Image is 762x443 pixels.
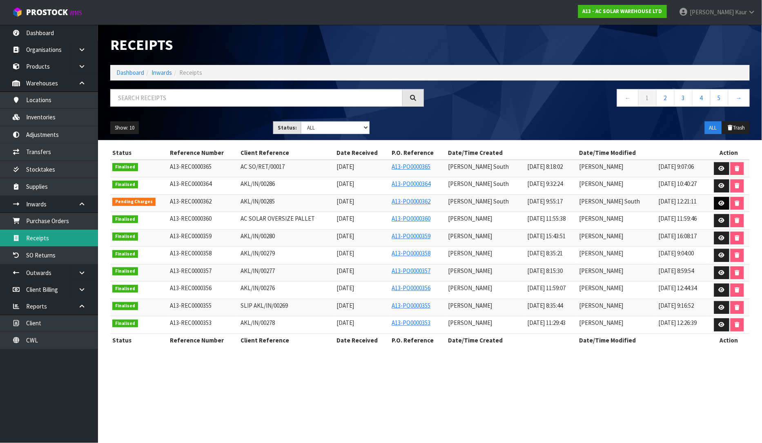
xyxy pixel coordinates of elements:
a: A13-PO0000356 [392,284,430,292]
span: [PERSON_NAME] South [448,197,509,205]
span: Finalised [112,163,138,171]
th: Date Received [334,333,390,347]
span: [DATE] 8:59:54 [659,267,694,275]
th: Client Reference [238,333,334,347]
span: [DATE] 9:55:17 [527,197,563,205]
span: [PERSON_NAME] [579,215,623,222]
a: A13-PO0000358 [392,249,430,257]
span: Finalised [112,233,138,241]
th: P.O. Reference [390,333,446,347]
a: 1 [638,89,657,107]
th: Client Reference [238,146,334,159]
span: [DATE] 11:59:07 [527,284,566,292]
span: [PERSON_NAME] [448,319,492,327]
span: [PERSON_NAME] [690,8,734,16]
span: [DATE] 10:40:27 [659,180,697,188]
h1: Receipts [110,37,424,53]
strong: A13 - AC SOLAR WAREHOUSE LTD [583,8,662,15]
span: [PERSON_NAME] [579,267,623,275]
a: 2 [656,89,675,107]
span: AKL/IN/00278 [241,319,275,327]
span: [DATE] [336,180,354,188]
button: Show: 10 [110,121,139,134]
span: AC SO/RET/00017 [241,163,285,170]
span: A13-REC0000364 [170,180,212,188]
span: Finalised [112,302,138,310]
span: AKL/IN/00276 [241,284,275,292]
span: Receipts [179,69,202,76]
span: [PERSON_NAME] [579,302,623,309]
strong: Status: [278,124,297,131]
th: Action [709,333,750,347]
a: → [728,89,750,107]
a: 4 [692,89,711,107]
a: A13-PO0000353 [392,319,430,327]
span: [PERSON_NAME] [448,267,492,275]
a: Dashboard [116,69,144,76]
span: [DATE] [336,215,354,222]
span: [DATE] [336,249,354,257]
span: SLIP AKL/IN/00269 [241,302,288,309]
span: [PERSON_NAME] [579,180,623,188]
span: Kaur [735,8,747,16]
span: A13-REC0000353 [170,319,212,327]
th: Reference Number [168,146,238,159]
span: A13-REC0000365 [170,163,212,170]
span: [PERSON_NAME] [579,249,623,257]
span: [DATE] 8:35:21 [527,249,563,257]
span: [DATE] [336,232,354,240]
span: AC SOLAR OVERSIZE PALLET [241,215,315,222]
a: A13-PO0000355 [392,302,430,309]
span: [DATE] [336,163,354,170]
span: AKL/IN/00286 [241,180,275,188]
span: [PERSON_NAME] [579,319,623,327]
span: A13-REC0000358 [170,249,212,257]
span: [PERSON_NAME] [448,232,492,240]
input: Search receipts [110,89,403,107]
span: Finalised [112,320,138,328]
a: A13-PO0000357 [392,267,430,275]
span: [DATE] 8:15:30 [527,267,563,275]
span: ProStock [26,7,68,18]
th: P.O. Reference [390,146,446,159]
span: A13-REC0000355 [170,302,212,309]
span: [PERSON_NAME] [448,284,492,292]
span: [PERSON_NAME] [448,215,492,222]
span: Finalised [112,267,138,275]
span: [PERSON_NAME] [448,302,492,309]
span: AKL/IN/00280 [241,232,275,240]
button: ALL [705,121,722,134]
a: A13-PO0000360 [392,215,430,222]
a: ← [617,89,639,107]
span: [DATE] [336,267,354,275]
nav: Page navigation [436,89,750,109]
a: A13-PO0000359 [392,232,430,240]
span: A13-REC0000356 [170,284,212,292]
span: [PERSON_NAME] [579,232,623,240]
a: A13-PO0000362 [392,197,430,205]
th: Date/Time Created [446,146,577,159]
th: Date/Time Modified [577,333,708,347]
th: Action [709,146,750,159]
a: A13-PO0000365 [392,163,430,170]
span: Finalised [112,181,138,189]
span: [DATE] 11:59:46 [659,215,697,222]
span: [DATE] 8:18:02 [527,163,563,170]
span: [DATE] 8:35:44 [527,302,563,309]
span: [PERSON_NAME] South [448,180,509,188]
span: [DATE] 9:32:24 [527,180,563,188]
span: [DATE] 12:26:39 [659,319,697,327]
th: Status [110,146,168,159]
span: [DATE] 11:29:43 [527,319,566,327]
th: Status [110,333,168,347]
span: AKL/IN/00285 [241,197,275,205]
a: A13-PO0000364 [392,180,430,188]
span: [DATE] 12:44:34 [659,284,697,292]
th: Reference Number [168,333,238,347]
span: [PERSON_NAME] [579,284,623,292]
span: [DATE] 16:08:17 [659,232,697,240]
span: [DATE] 15:43:51 [527,232,566,240]
span: AKL/IN/00279 [241,249,275,257]
span: [PERSON_NAME] South [448,163,509,170]
span: [DATE] 11:55:38 [527,215,566,222]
